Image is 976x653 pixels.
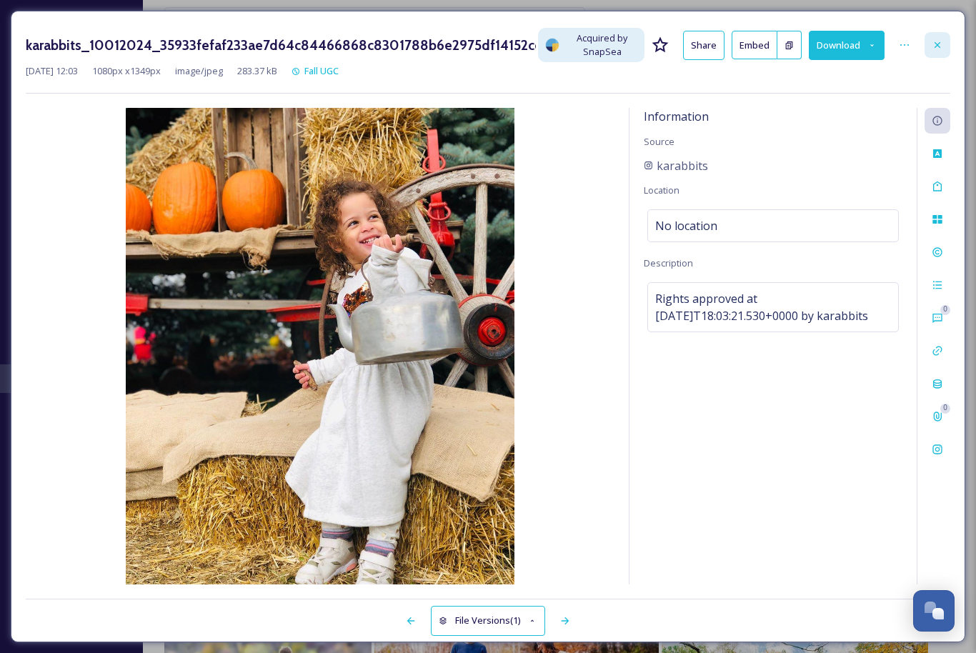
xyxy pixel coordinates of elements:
[237,64,277,78] span: 283.37 kB
[644,256,693,269] span: Description
[657,157,708,174] span: karabbits
[732,31,777,59] button: Embed
[545,38,559,52] img: snapsea-logo.png
[644,184,679,196] span: Location
[655,290,891,324] span: Rights approved at [DATE]T18:03:21.530+0000 by karabbits
[26,108,614,594] img: 35933fefaf233ae7d64c84466868c8301788b6e2975df14152cc344de514152c.jpg
[940,305,950,315] div: 0
[940,404,950,414] div: 0
[431,606,545,635] button: File Versions(1)
[304,64,339,77] span: Fall UGC
[175,64,223,78] span: image/jpeg
[655,217,717,234] span: No location
[913,590,955,632] button: Open Chat
[644,135,674,148] span: Source
[644,109,709,124] span: Information
[26,64,78,78] span: [DATE] 12:03
[26,35,536,56] h3: karabbits_10012024_35933fefaf233ae7d64c84466868c8301788b6e2975df14152cc344de514152c.jpg
[567,31,637,59] span: Acquired by SnapSea
[92,64,161,78] span: 1080 px x 1349 px
[644,157,708,174] a: karabbits
[683,31,724,60] button: Share
[809,31,885,60] button: Download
